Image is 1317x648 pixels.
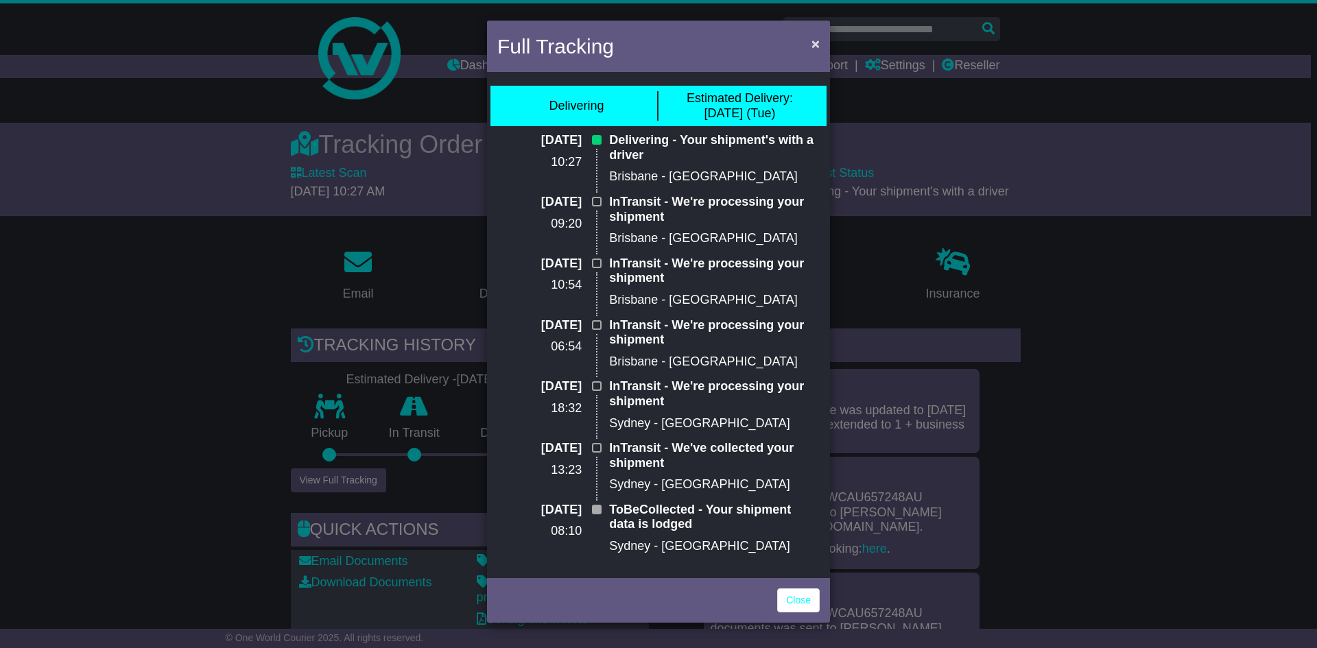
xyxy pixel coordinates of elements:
p: [DATE] [497,256,582,272]
p: 10:27 [497,155,582,170]
p: Sydney - [GEOGRAPHIC_DATA] [609,477,820,492]
p: [DATE] [497,503,582,518]
div: Delivering [549,99,604,114]
span: × [811,36,820,51]
p: 18:32 [497,401,582,416]
p: [DATE] [497,195,582,210]
h4: Full Tracking [497,31,614,62]
p: Delivering - Your shipment's with a driver [609,133,820,163]
button: Close [805,29,827,58]
p: Sydney - [GEOGRAPHIC_DATA] [609,416,820,431]
p: Brisbane - [GEOGRAPHIC_DATA] [609,169,820,184]
p: Brisbane - [GEOGRAPHIC_DATA] [609,231,820,246]
p: InTransit - We're processing your shipment [609,256,820,286]
a: Close [777,588,820,612]
p: [DATE] [497,318,582,333]
p: 06:54 [497,339,582,355]
p: 08:10 [497,524,582,539]
p: 10:54 [497,278,582,293]
p: Brisbane - [GEOGRAPHIC_DATA] [609,355,820,370]
p: Brisbane - [GEOGRAPHIC_DATA] [609,293,820,308]
p: [DATE] [497,441,582,456]
p: 09:20 [497,217,582,232]
p: [DATE] [497,379,582,394]
p: InTransit - We're processing your shipment [609,318,820,348]
p: InTransit - We're processing your shipment [609,195,820,224]
p: InTransit - We've collected your shipment [609,441,820,470]
p: 13:23 [497,463,582,478]
p: [DATE] [497,133,582,148]
p: InTransit - We're processing your shipment [609,379,820,409]
p: ToBeCollected - Your shipment data is lodged [609,503,820,532]
span: Estimated Delivery: [687,91,793,105]
p: Sydney - [GEOGRAPHIC_DATA] [609,539,820,554]
div: [DATE] (Tue) [687,91,793,121]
